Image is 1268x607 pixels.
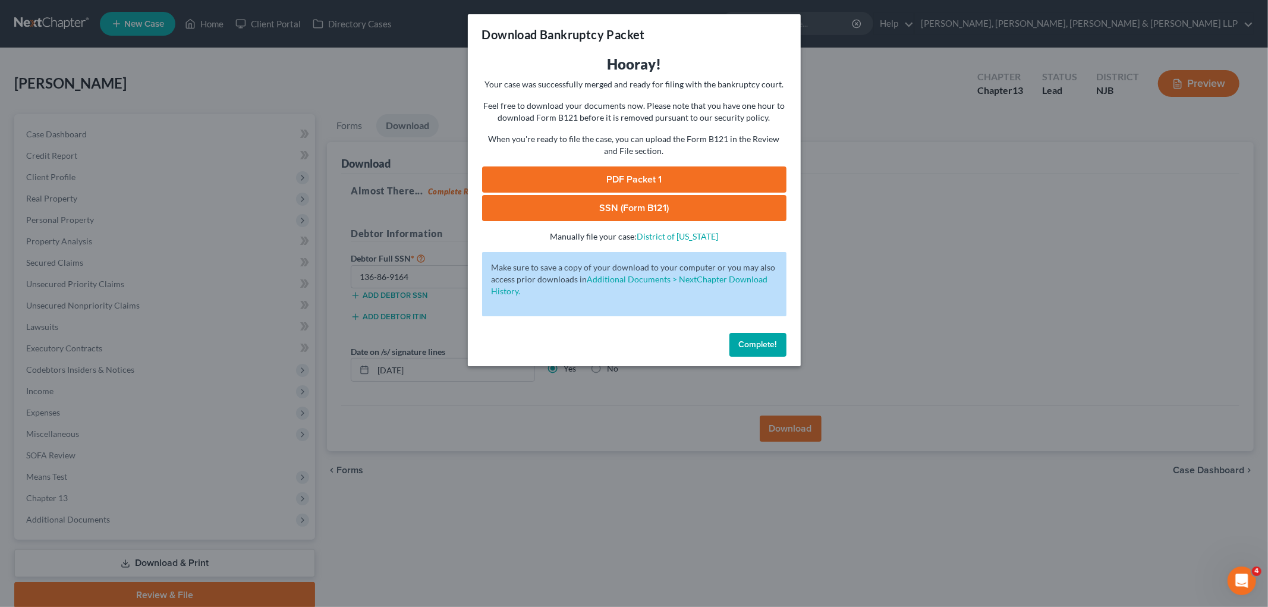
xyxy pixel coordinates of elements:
[739,339,777,350] span: Complete!
[482,55,786,74] h3: Hooray!
[492,274,768,296] a: Additional Documents > NextChapter Download History.
[729,333,786,357] button: Complete!
[482,166,786,193] a: PDF Packet 1
[1252,567,1261,576] span: 4
[482,100,786,124] p: Feel free to download your documents now. Please note that you have one hour to download Form B12...
[482,231,786,243] p: Manually file your case:
[482,26,645,43] h3: Download Bankruptcy Packet
[482,133,786,157] p: When you're ready to file the case, you can upload the Form B121 in the Review and File section.
[1228,567,1256,595] iframe: Intercom live chat
[637,231,718,241] a: District of [US_STATE]
[482,195,786,221] a: SSN (Form B121)
[482,78,786,90] p: Your case was successfully merged and ready for filing with the bankruptcy court.
[492,262,777,297] p: Make sure to save a copy of your download to your computer or you may also access prior downloads in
